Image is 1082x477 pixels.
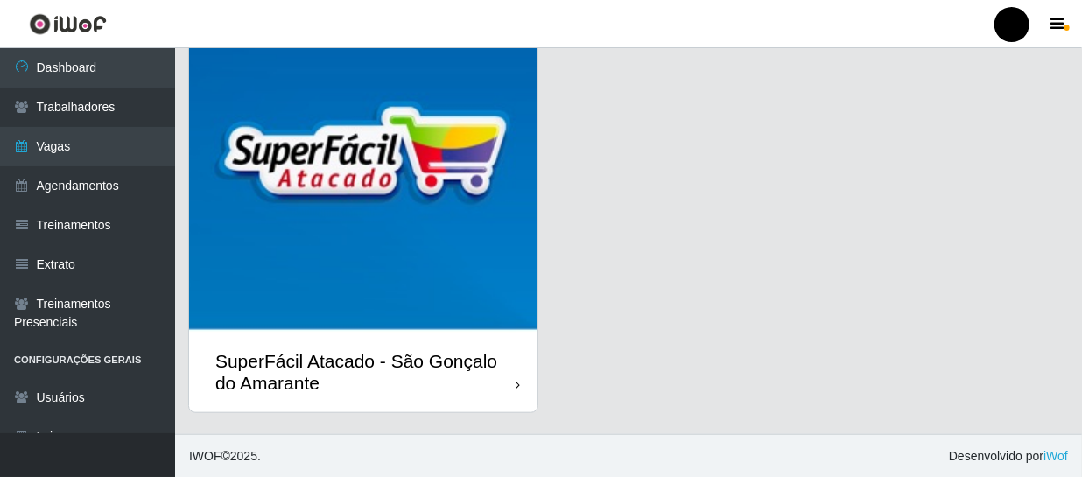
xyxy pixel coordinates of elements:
[1043,449,1068,463] a: iWof
[189,447,261,466] span: © 2025 .
[189,449,221,463] span: IWOF
[215,350,516,394] div: SuperFácil Atacado - São Gonçalo do Amarante
[29,13,107,35] img: CoreUI Logo
[949,447,1068,466] span: Desenvolvido por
